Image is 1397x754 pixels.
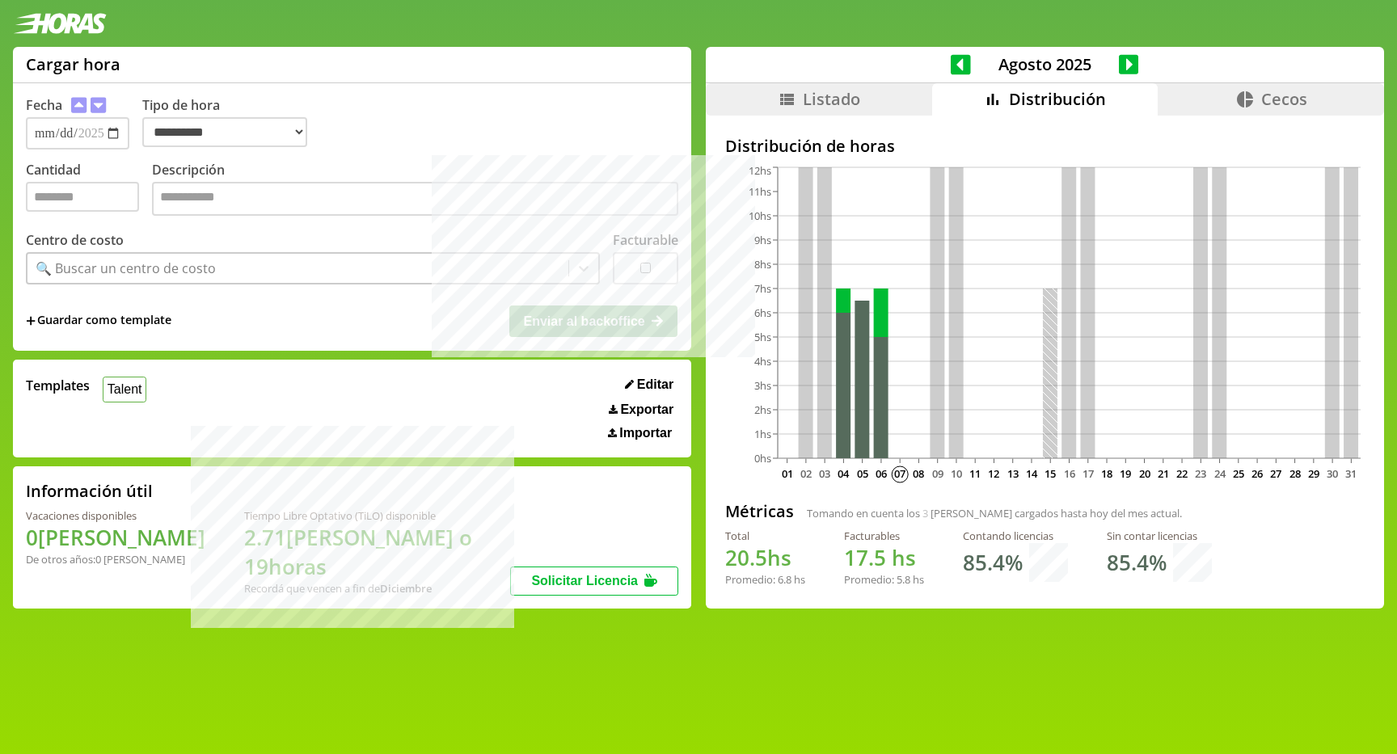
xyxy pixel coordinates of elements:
[1083,466,1094,481] text: 17
[13,13,107,34] img: logotipo
[725,543,767,572] span: 20.5
[754,451,771,465] tspan: 0hs
[604,402,678,418] button: Exportar
[26,312,171,330] span: +Guardar como template
[1251,466,1263,481] text: 26
[637,377,673,392] span: Editar
[803,88,860,110] span: Listado
[749,184,771,199] tspan: 11hs
[244,523,510,581] h1: 2.71 [PERSON_NAME] o 19 horas
[754,305,771,320] tspan: 6hs
[26,377,90,394] span: Templates
[1107,548,1167,577] h1: 85.4 %
[725,572,805,587] div: Promedio: hs
[894,466,905,481] text: 07
[1101,466,1112,481] text: 18
[26,53,120,75] h1: Cargar hora
[531,574,638,588] span: Solicitar Licencia
[1120,466,1131,481] text: 19
[876,466,887,481] text: 06
[26,312,36,330] span: +
[1213,466,1226,481] text: 24
[380,581,432,596] b: Diciembre
[142,96,320,150] label: Tipo de hora
[971,53,1119,75] span: Agosto 2025
[142,117,307,147] select: Tipo de hora
[1345,466,1357,481] text: 31
[951,466,962,481] text: 10
[844,529,924,543] div: Facturables
[781,466,792,481] text: 01
[1158,466,1169,481] text: 21
[725,543,805,572] h1: hs
[620,377,678,393] button: Editar
[1009,88,1106,110] span: Distribución
[819,466,830,481] text: 03
[800,466,812,481] text: 02
[1176,466,1188,481] text: 22
[844,572,924,587] div: Promedio: hs
[844,543,924,572] h1: hs
[754,427,771,441] tspan: 1hs
[897,572,910,587] span: 5.8
[26,508,205,523] div: Vacaciones disponibles
[725,529,805,543] div: Total
[26,231,124,249] label: Centro de costo
[754,257,771,272] tspan: 8hs
[963,529,1068,543] div: Contando licencias
[1026,466,1038,481] text: 14
[931,466,943,481] text: 09
[913,466,924,481] text: 08
[26,182,139,212] input: Cantidad
[1107,529,1212,543] div: Sin contar licencias
[1045,466,1056,481] text: 15
[26,161,152,220] label: Cantidad
[856,466,867,481] text: 05
[1308,466,1319,481] text: 29
[754,281,771,296] tspan: 7hs
[754,354,771,369] tspan: 4hs
[510,567,678,596] button: Solicitar Licencia
[1007,466,1019,481] text: 13
[103,377,146,402] button: Talent
[36,259,216,277] div: 🔍 Buscar un centro de costo
[754,233,771,247] tspan: 9hs
[244,581,510,596] div: Recordá que vencen a fin de
[838,466,850,481] text: 04
[749,163,771,178] tspan: 12hs
[844,543,886,572] span: 17.5
[244,508,510,523] div: Tiempo Libre Optativo (TiLO) disponible
[1270,466,1281,481] text: 27
[725,500,794,522] h2: Métricas
[754,378,771,393] tspan: 3hs
[26,96,62,114] label: Fecha
[754,330,771,344] tspan: 5hs
[619,426,672,440] span: Importar
[807,506,1182,520] span: Tomando en cuenta los [PERSON_NAME] cargados hasta hoy del mes actual.
[725,135,1365,157] h2: Distribución de horas
[778,572,791,587] span: 6.8
[26,480,153,502] h2: Información útil
[1195,466,1206,481] text: 23
[26,523,205,552] h1: 0 [PERSON_NAME]
[152,161,678,220] label: Descripción
[922,506,928,520] span: 3
[152,182,678,216] textarea: Descripción
[969,466,981,481] text: 11
[754,402,771,417] tspan: 2hs
[613,231,678,249] label: Facturable
[1289,466,1300,481] text: 28
[1063,466,1074,481] text: 16
[1138,466,1150,481] text: 20
[1327,466,1338,481] text: 30
[620,402,673,417] span: Exportar
[963,548,1023,577] h1: 85.4 %
[26,552,205,567] div: De otros años: 0 [PERSON_NAME]
[1233,466,1244,481] text: 25
[749,209,771,223] tspan: 10hs
[1261,88,1307,110] span: Cecos
[988,466,999,481] text: 12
